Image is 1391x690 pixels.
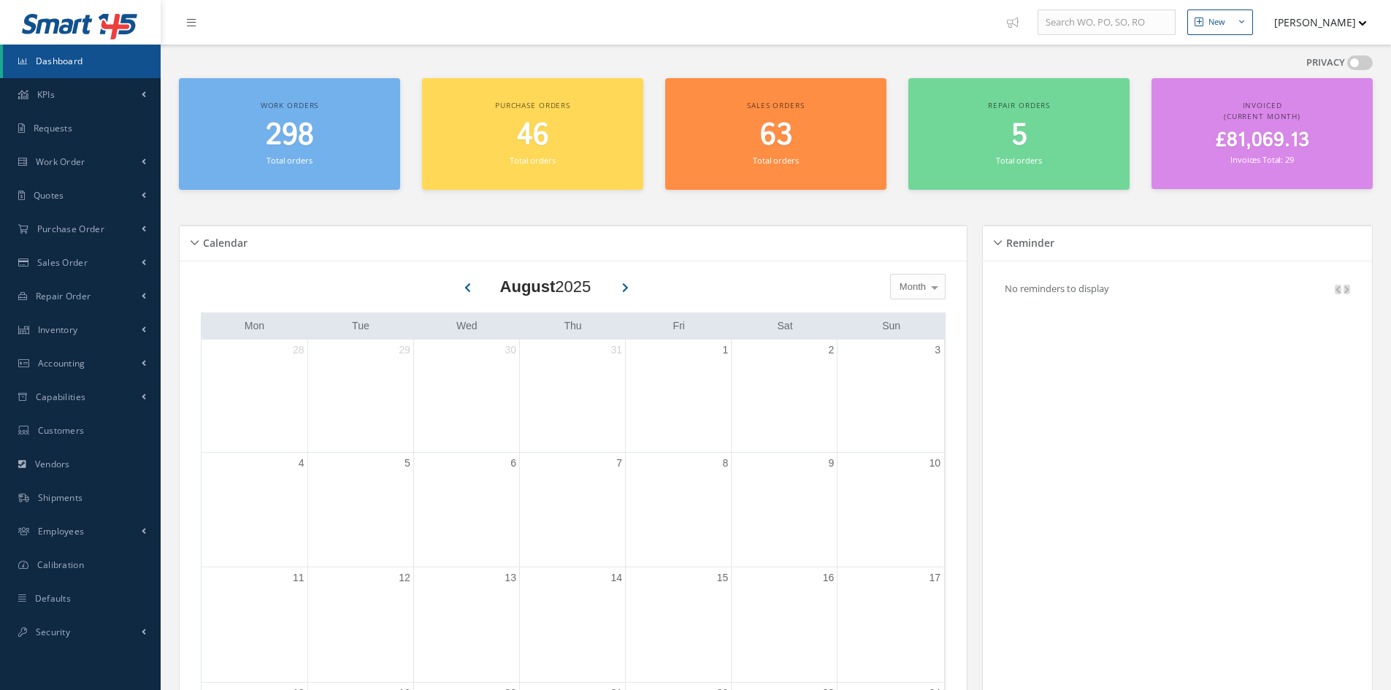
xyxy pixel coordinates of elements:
span: Inventory [38,323,78,336]
td: August 3, 2025 [838,340,943,453]
small: Total orders [267,155,312,166]
a: Monday [242,317,267,335]
p: No reminders to display [1005,282,1109,295]
span: 298 [266,115,314,156]
a: July 29, 2025 [396,340,413,361]
small: Invoices Total: 29 [1230,154,1293,165]
span: Vendors [35,458,70,470]
td: August 9, 2025 [732,452,838,567]
a: Friday [670,317,688,335]
a: August 9, 2025 [826,453,838,474]
a: Sunday [879,317,903,335]
h5: Reminder [1002,232,1054,250]
span: KPIs [37,88,55,101]
a: Tuesday [349,317,372,335]
a: August 8, 2025 [719,453,731,474]
td: July 28, 2025 [202,340,307,453]
td: August 10, 2025 [838,452,943,567]
span: Shipments [38,491,83,504]
span: Work Order [36,156,85,168]
span: Defaults [35,592,71,605]
a: Invoiced (Current Month) £81,069.13 Invoices Total: 29 [1151,78,1373,189]
span: Purchase Order [37,223,104,235]
td: August 12, 2025 [307,567,413,683]
a: August 2, 2025 [826,340,838,361]
a: August 11, 2025 [290,567,307,589]
a: Thursday [561,317,584,335]
td: August 16, 2025 [732,567,838,683]
small: Total orders [753,155,798,166]
span: Capabilities [36,391,86,403]
a: August 7, 2025 [613,453,625,474]
td: August 8, 2025 [626,452,732,567]
td: July 30, 2025 [413,340,519,453]
span: Dashboard [36,55,83,67]
span: Purchase orders [495,100,570,110]
a: August 5, 2025 [402,453,413,474]
a: August 15, 2025 [714,567,732,589]
td: August 5, 2025 [307,452,413,567]
a: August 17, 2025 [926,567,943,589]
td: July 31, 2025 [519,340,625,453]
span: Calibration [37,559,84,571]
a: July 30, 2025 [502,340,519,361]
span: Repair orders [988,100,1050,110]
td: August 13, 2025 [413,567,519,683]
a: Repair orders 5 Total orders [908,78,1130,190]
small: Total orders [996,155,1041,166]
label: PRIVACY [1306,55,1345,70]
a: Saturday [775,317,796,335]
span: Quotes [34,189,64,202]
a: August 13, 2025 [502,567,519,589]
td: August 11, 2025 [202,567,307,683]
td: August 7, 2025 [519,452,625,567]
a: Wednesday [453,317,480,335]
a: August 4, 2025 [296,453,307,474]
td: August 15, 2025 [626,567,732,683]
button: [PERSON_NAME] [1260,8,1367,37]
td: August 14, 2025 [519,567,625,683]
a: Purchase orders 46 Total orders [422,78,643,190]
span: Month [896,280,926,294]
span: Employees [38,525,85,537]
div: New [1208,16,1225,28]
span: £81,069.13 [1216,126,1309,155]
button: New [1187,9,1253,35]
a: Dashboard [3,45,161,78]
a: July 31, 2025 [608,340,625,361]
div: 2025 [500,275,591,299]
span: Invoiced [1243,100,1282,110]
td: August 1, 2025 [626,340,732,453]
input: Search WO, PO, SO, RO [1038,9,1176,36]
a: Work orders 298 Total orders [179,78,400,190]
a: August 1, 2025 [719,340,731,361]
td: August 4, 2025 [202,452,307,567]
a: July 28, 2025 [290,340,307,361]
span: 5 [1011,115,1027,156]
a: August 6, 2025 [507,453,519,474]
a: August 10, 2025 [926,453,943,474]
h5: Calendar [199,232,248,250]
td: July 29, 2025 [307,340,413,453]
a: August 3, 2025 [932,340,943,361]
td: August 6, 2025 [413,452,519,567]
span: Customers [38,424,85,437]
span: (Current Month) [1224,111,1300,121]
b: August [500,277,556,296]
span: 63 [760,115,792,156]
span: Requests [34,122,72,134]
a: August 16, 2025 [820,567,838,589]
span: Sales Order [37,256,88,269]
span: Repair Order [36,290,91,302]
span: Sales orders [747,100,804,110]
a: August 14, 2025 [608,567,625,589]
span: 46 [517,115,549,156]
small: Total orders [510,155,555,166]
td: August 2, 2025 [732,340,838,453]
a: Sales orders 63 Total orders [665,78,886,190]
td: August 17, 2025 [838,567,943,683]
span: Work orders [261,100,318,110]
span: Security [36,626,70,638]
a: August 12, 2025 [396,567,413,589]
span: Accounting [38,357,85,369]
